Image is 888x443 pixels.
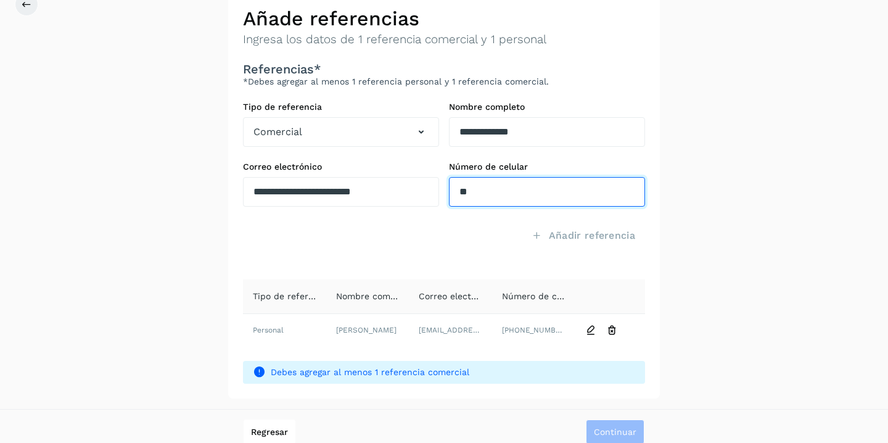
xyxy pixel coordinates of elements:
h2: Añade referencias [243,7,645,30]
label: Tipo de referencia [243,102,439,112]
span: Personal [253,326,284,334]
span: Regresar [251,428,288,436]
label: Nombre completo [449,102,645,112]
span: Añadir referencia [549,229,635,242]
p: Ingresa los datos de 1 referencia comercial y 1 personal [243,33,645,47]
td: [EMAIL_ADDRESS][DOMAIN_NAME] [409,314,492,346]
h3: Referencias* [243,62,645,77]
span: Correo electrónico [419,291,498,301]
span: Nombre completo [336,291,412,301]
td: [PHONE_NUMBER] [492,314,575,346]
span: Número de celular [502,291,581,301]
td: [PERSON_NAME] [326,314,409,346]
label: Número de celular [449,162,645,172]
span: Continuar [594,428,636,436]
span: Debes agregar al menos 1 referencia comercial [271,366,635,379]
button: Añadir referencia [522,221,645,250]
label: Correo electrónico [243,162,439,172]
span: Comercial [253,125,302,139]
p: *Debes agregar al menos 1 referencia personal y 1 referencia comercial. [243,77,645,87]
span: Tipo de referencia [253,291,331,301]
